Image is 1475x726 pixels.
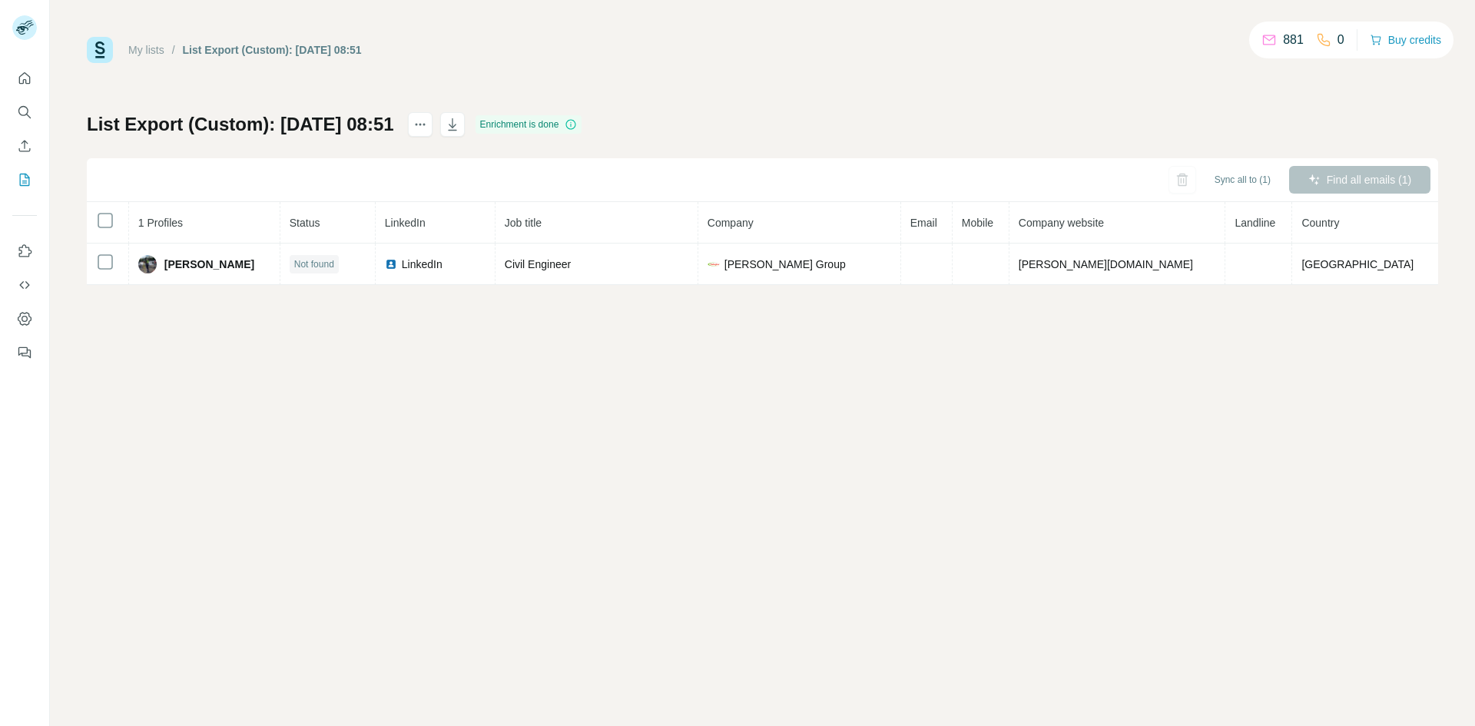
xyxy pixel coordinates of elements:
[12,271,37,299] button: Use Surfe API
[1019,217,1104,229] span: Company website
[505,258,571,270] span: Civil Engineer
[505,217,542,229] span: Job title
[164,257,254,272] span: [PERSON_NAME]
[724,257,846,272] span: [PERSON_NAME] Group
[1370,29,1441,51] button: Buy credits
[12,305,37,333] button: Dashboard
[1215,173,1271,187] span: Sync all to (1)
[172,42,175,58] li: /
[408,112,433,137] button: actions
[1301,217,1339,229] span: Country
[183,42,362,58] div: List Export (Custom): [DATE] 08:51
[128,44,164,56] a: My lists
[962,217,993,229] span: Mobile
[708,217,754,229] span: Company
[385,258,397,270] img: LinkedIn logo
[708,258,720,270] img: company-logo
[1301,258,1414,270] span: [GEOGRAPHIC_DATA]
[476,115,582,134] div: Enrichment is done
[87,112,394,137] h1: List Export (Custom): [DATE] 08:51
[1235,217,1275,229] span: Landline
[138,217,183,229] span: 1 Profiles
[1283,31,1304,49] p: 881
[87,37,113,63] img: Surfe Logo
[910,217,937,229] span: Email
[294,257,334,271] span: Not found
[385,217,426,229] span: LinkedIn
[12,339,37,366] button: Feedback
[1019,258,1193,270] span: [PERSON_NAME][DOMAIN_NAME]
[290,217,320,229] span: Status
[12,132,37,160] button: Enrich CSV
[12,98,37,126] button: Search
[12,166,37,194] button: My lists
[1204,168,1281,191] button: Sync all to (1)
[12,237,37,265] button: Use Surfe on LinkedIn
[12,65,37,92] button: Quick start
[138,255,157,273] img: Avatar
[1337,31,1344,49] p: 0
[402,257,442,272] span: LinkedIn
